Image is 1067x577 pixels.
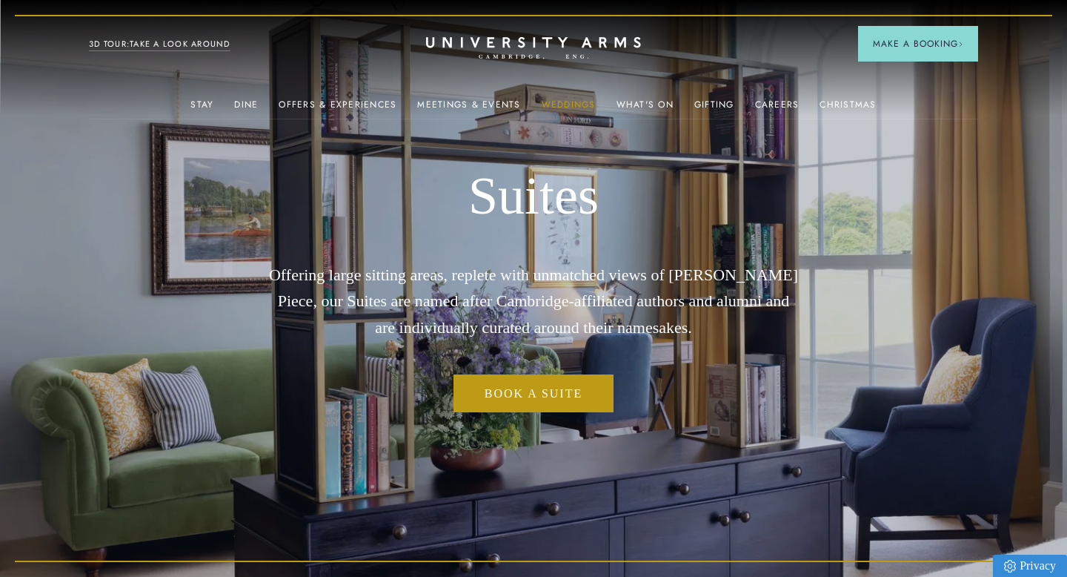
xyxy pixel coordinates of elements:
img: Arrow icon [958,42,963,47]
button: Make a BookingArrow icon [858,26,978,62]
a: 3D TOUR:TAKE A LOOK AROUND [89,38,230,51]
p: Offering large sitting areas, replete with unmatched views of [PERSON_NAME] Piece, our Suites are... [267,262,800,340]
a: Gifting [694,99,734,119]
a: Privacy [993,555,1067,577]
a: Dine [234,99,258,119]
span: Make a Booking [873,37,963,50]
a: Offers & Experiences [279,99,396,119]
a: Meetings & Events [417,99,520,119]
a: Christmas [820,99,876,119]
a: Careers [755,99,800,119]
a: Weddings [542,99,596,119]
a: What's On [616,99,674,119]
a: Stay [190,99,213,119]
img: Privacy [1004,560,1016,573]
h1: Suites [267,165,800,228]
a: Book a Suite [453,375,614,413]
a: Home [426,37,641,60]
